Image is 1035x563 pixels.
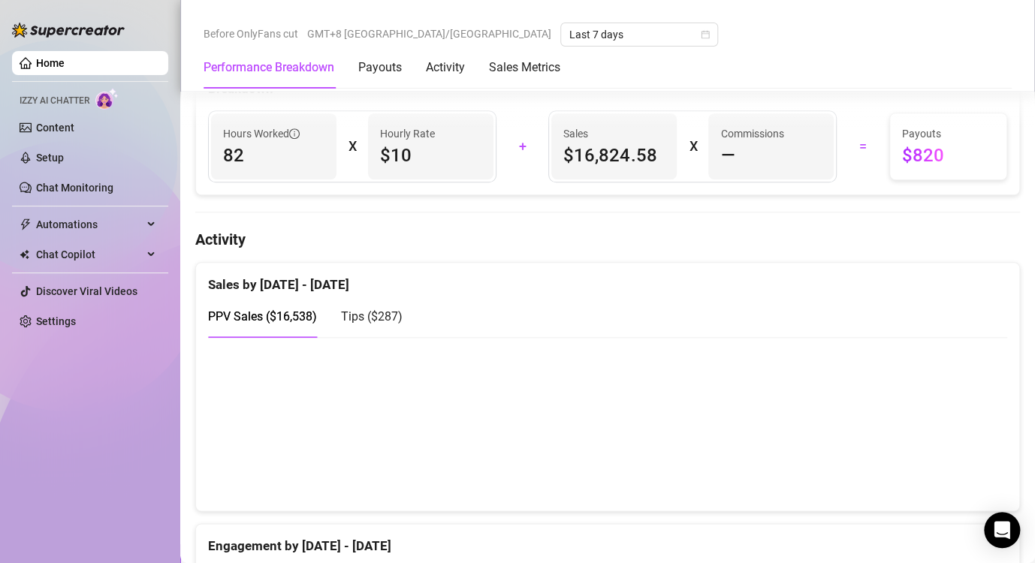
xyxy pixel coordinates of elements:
[902,143,994,167] span: $820
[36,182,113,194] a: Chat Monitoring
[902,125,994,142] span: Payouts
[20,218,32,230] span: thunderbolt
[341,309,403,324] span: Tips ( $287 )
[720,143,735,167] span: —
[223,125,300,142] span: Hours Worked
[984,512,1020,548] div: Open Intercom Messenger
[289,128,300,139] span: info-circle
[223,143,324,167] span: 82
[720,125,783,142] article: Commissions
[426,59,465,77] div: Activity
[689,134,696,158] div: X
[204,59,334,77] div: Performance Breakdown
[36,285,137,297] a: Discover Viral Videos
[846,134,880,158] div: =
[36,315,76,327] a: Settings
[569,23,709,46] span: Last 7 days
[380,143,481,167] span: $10
[36,57,65,69] a: Home
[20,249,29,260] img: Chat Copilot
[701,30,710,39] span: calendar
[505,134,539,158] div: +
[95,88,119,110] img: AI Chatter
[307,23,551,45] span: GMT+8 [GEOGRAPHIC_DATA]/[GEOGRAPHIC_DATA]
[195,229,1020,250] h4: Activity
[358,59,402,77] div: Payouts
[204,23,298,45] span: Before OnlyFans cut
[20,94,89,108] span: Izzy AI Chatter
[36,212,143,236] span: Automations
[380,125,435,142] article: Hourly Rate
[208,263,1007,295] div: Sales by [DATE] - [DATE]
[349,134,356,158] div: X
[36,242,143,266] span: Chat Copilot
[208,524,1007,556] div: Engagement by [DATE] - [DATE]
[563,125,665,142] span: Sales
[36,122,74,134] a: Content
[36,152,64,164] a: Setup
[563,143,665,167] span: $16,824.58
[12,23,125,38] img: logo-BBDzfeDw.svg
[208,309,317,324] span: PPV Sales ( $16,538 )
[489,59,560,77] div: Sales Metrics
